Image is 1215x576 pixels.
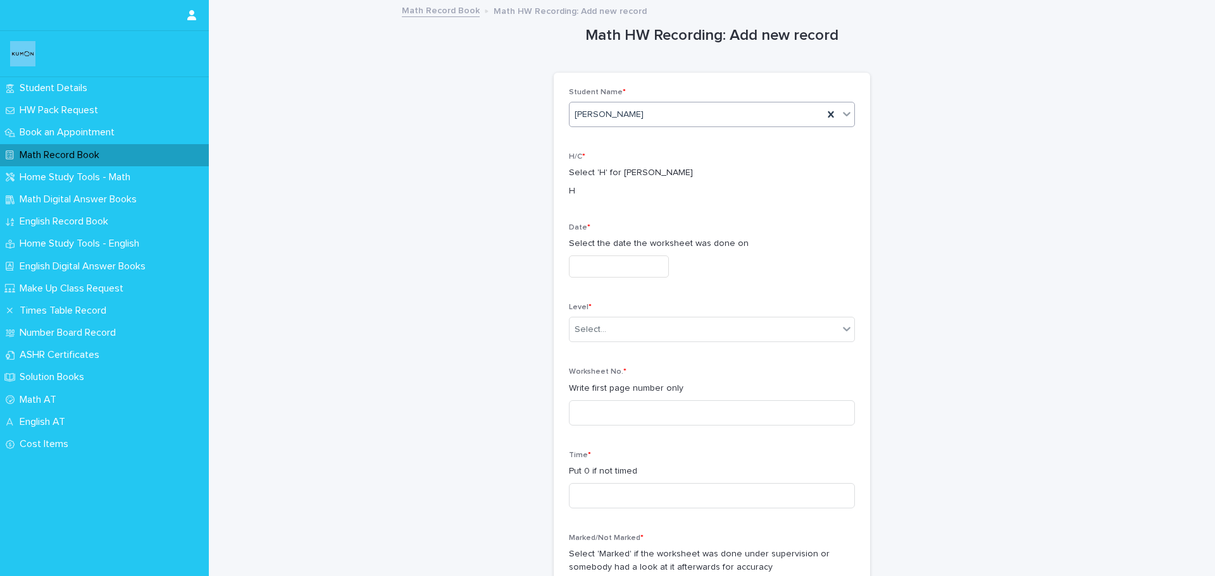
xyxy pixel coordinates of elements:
[15,82,97,94] p: Student Details
[554,27,870,45] h1: Math HW Recording: Add new record
[569,153,585,161] span: H/C
[15,193,147,205] p: Math Digital Answer Books
[15,438,78,450] p: Cost Items
[15,171,140,183] p: Home Study Tools - Math
[15,126,125,138] p: Book an Appointment
[569,224,590,231] span: Date
[569,368,626,376] span: Worksheet No.
[494,3,647,17] p: Math HW Recording: Add new record
[15,149,109,161] p: Math Record Book
[15,327,126,339] p: Number Board Record
[569,303,592,311] span: Level
[15,238,149,250] p: Home Study Tools - English
[10,41,35,66] img: o6XkwfS7S2qhyeB9lxyF
[569,382,855,395] p: Write first page number only
[569,465,855,478] p: Put 0 if not timed
[569,185,855,198] p: H
[402,3,480,17] a: Math Record Book
[569,451,591,459] span: Time
[15,371,94,383] p: Solution Books
[575,323,606,336] div: Select...
[569,548,855,574] p: Select 'Marked' if the worksheet was done under supervision or somebody had a look at it afterwar...
[569,166,855,180] p: Select 'H' for [PERSON_NAME]
[575,108,644,121] span: [PERSON_NAME]
[15,349,109,361] p: ASHR Certificates
[15,305,116,317] p: Times Table Record
[15,216,118,228] p: English Record Book
[569,534,644,542] span: Marked/Not Marked
[15,416,75,428] p: English AT
[15,283,134,295] p: Make Up Class Request
[15,260,156,273] p: English Digital Answer Books
[569,237,855,250] p: Select the date the worksheet was done on
[15,394,66,406] p: Math AT
[15,104,108,116] p: HW Pack Request
[569,89,626,96] span: Student Name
